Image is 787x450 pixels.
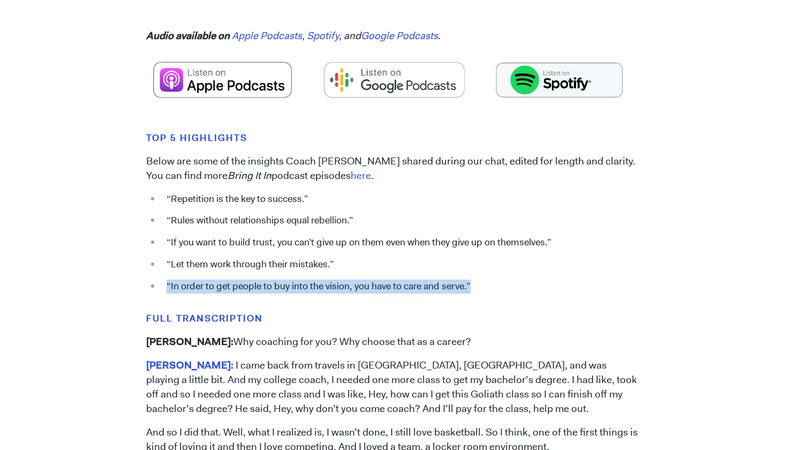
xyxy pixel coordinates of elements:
[146,154,641,183] p: Below are some of the insights Coach [PERSON_NAME] shared during our chat, edited for length and ...
[161,192,641,206] li: “Repetition is the key to success.”
[146,335,641,349] p: Why coaching for you? Why choose that as a career?
[228,169,271,182] em: Bring It In
[146,29,230,42] em: Audio available on
[161,280,641,294] li: “In order to get people to buy into the vision, you have to care and serve.”
[146,335,233,348] strong: [PERSON_NAME]:
[361,29,438,42] a: Google Podcasts
[232,29,302,42] a: Apple Podcasts
[161,214,641,228] li: “Rules without relationships equal rebellion.”
[146,132,247,144] span: TOP 5 HIGHLIGHTS
[339,29,443,42] em: , and .
[302,29,305,42] em: ,
[307,29,339,42] a: Spotify
[161,258,641,272] li: “Let them work through their mistakes.”
[161,236,641,250] li: “If you want to build trust, you can’t give up on them even when they give up on themselves.”
[146,358,233,372] strong: [PERSON_NAME]:
[146,312,263,324] span: FULL TRANSCRIPTION
[146,358,641,416] p: I came back from travels in [GEOGRAPHIC_DATA], [GEOGRAPHIC_DATA], and was playing a little bit. A...
[351,169,371,182] a: here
